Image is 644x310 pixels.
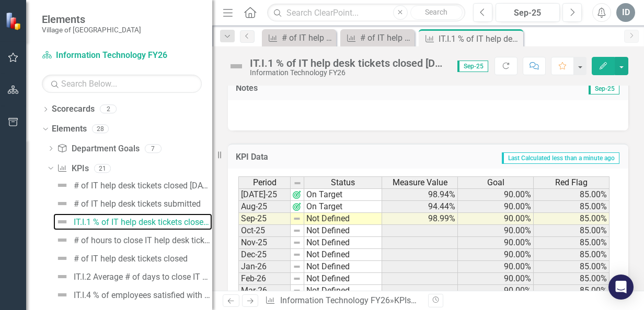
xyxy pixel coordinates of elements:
[487,178,504,187] span: Goal
[56,252,68,265] img: Not Defined
[458,201,534,213] td: 90.00%
[293,202,301,211] img: A3ZSpzDUQmL+AAAAAElFTkSuQmCC
[264,31,333,44] a: # of IT help desk tickets closed [DATE]
[499,7,556,19] div: Sep-25
[100,105,117,114] div: 2
[52,103,95,115] a: Scorecards
[293,263,301,271] img: 8DAGhfEEPCf229AAAAAElFTkSuQmCC
[56,270,68,283] img: Not Defined
[53,213,212,230] a: IT.I.1 % of IT help desk tickets closed [DATE]
[382,213,458,225] td: 98.99%
[265,295,420,307] div: » »
[74,272,212,282] div: IT.I.2 Average # of days to close IT help desk tickets
[53,232,212,248] a: # of hours to close IT help desk tickets
[304,237,382,249] td: Not Defined
[53,195,201,212] a: # of IT help desk tickets submitted
[94,164,111,173] div: 21
[56,289,68,301] img: Not Defined
[458,285,534,297] td: 90.00%
[293,190,301,199] img: A3ZSpzDUQmL+AAAAAElFTkSuQmCC
[304,249,382,261] td: Not Defined
[145,144,162,153] div: 7
[331,178,355,187] span: Status
[74,291,212,300] div: IT.I.4 % of employees satisfied with the quality of IT help desk services
[53,268,212,285] a: IT.I.2 Average # of days to close IT help desk tickets
[280,295,390,305] a: Information Technology FY26
[458,237,534,249] td: 90.00%
[457,61,488,72] span: Sep-25
[616,3,635,22] button: ID
[425,8,447,16] span: Search
[56,197,68,210] img: Not Defined
[238,225,291,237] td: Oct-25
[253,178,277,187] span: Period
[74,199,201,209] div: # of IT help desk tickets submitted
[267,4,465,22] input: Search ClearPoint...
[608,275,634,300] div: Open Intercom Messenger
[92,125,109,134] div: 28
[534,285,609,297] td: 85.00%
[393,178,447,187] span: Measure Value
[53,287,212,303] a: IT.I.4 % of employees satisfied with the quality of IT help desk services
[293,239,301,247] img: 8DAGhfEEPCf229AAAAAElFTkSuQmCC
[52,123,87,135] a: Elements
[534,237,609,249] td: 85.00%
[293,287,301,295] img: 8DAGhfEEPCf229AAAAAElFTkSuQmCC
[282,31,333,44] div: # of IT help desk tickets closed [DATE]
[236,84,393,93] h3: Notes
[238,273,291,285] td: Feb-26
[53,250,188,267] a: # of IT help desk tickets closed
[74,218,212,227] div: IT.I.1 % of IT help desk tickets closed [DATE]
[74,181,212,190] div: # of IT help desk tickets closed [DATE]
[502,152,619,164] span: Last Calculated less than a minute ago
[534,261,609,273] td: 85.00%
[458,249,534,261] td: 90.00%
[410,5,463,20] button: Search
[343,31,412,44] a: # of IT help desk tickets submitted
[42,13,141,26] span: Elements
[56,179,68,192] img: Not Defined
[589,83,619,94] span: Sep-25
[534,249,609,261] td: 85.00%
[534,201,609,213] td: 85.00%
[238,249,291,261] td: Dec-25
[236,152,318,162] h3: KPI Data
[304,201,382,213] td: On Target
[458,188,534,201] td: 90.00%
[534,273,609,285] td: 85.00%
[534,225,609,237] td: 85.00%
[238,188,291,201] td: [DATE]-25
[42,26,141,34] small: Village of [GEOGRAPHIC_DATA]
[304,285,382,297] td: Not Defined
[304,273,382,285] td: Not Defined
[496,3,560,22] button: Sep-25
[238,213,291,225] td: Sep-25
[293,179,302,187] img: 8DAGhfEEPCf229AAAAAElFTkSuQmCC
[439,32,521,45] div: IT.I.1 % of IT help desk tickets closed [DATE]
[250,57,447,69] div: IT.I.1 % of IT help desk tickets closed [DATE]
[238,261,291,273] td: Jan-26
[458,273,534,285] td: 90.00%
[293,251,301,259] img: 8DAGhfEEPCf229AAAAAElFTkSuQmCC
[382,201,458,213] td: 94.44%
[238,201,291,213] td: Aug-25
[238,285,291,297] td: Mar-26
[534,188,609,201] td: 85.00%
[360,31,412,44] div: # of IT help desk tickets submitted
[250,69,447,77] div: Information Technology FY26
[382,188,458,201] td: 98.94%
[56,234,68,246] img: Not Defined
[394,295,417,305] a: KPIs
[304,261,382,273] td: Not Defined
[42,50,172,62] a: Information Technology FY26
[304,213,382,225] td: Not Defined
[293,275,301,283] img: 8DAGhfEEPCf229AAAAAElFTkSuQmCC
[42,75,202,93] input: Search Below...
[293,214,301,223] img: 8DAGhfEEPCf229AAAAAElFTkSuQmCC
[228,58,245,75] img: Not Defined
[458,225,534,237] td: 90.00%
[53,177,212,194] a: # of IT help desk tickets closed [DATE]
[534,213,609,225] td: 85.00%
[74,236,212,245] div: # of hours to close IT help desk tickets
